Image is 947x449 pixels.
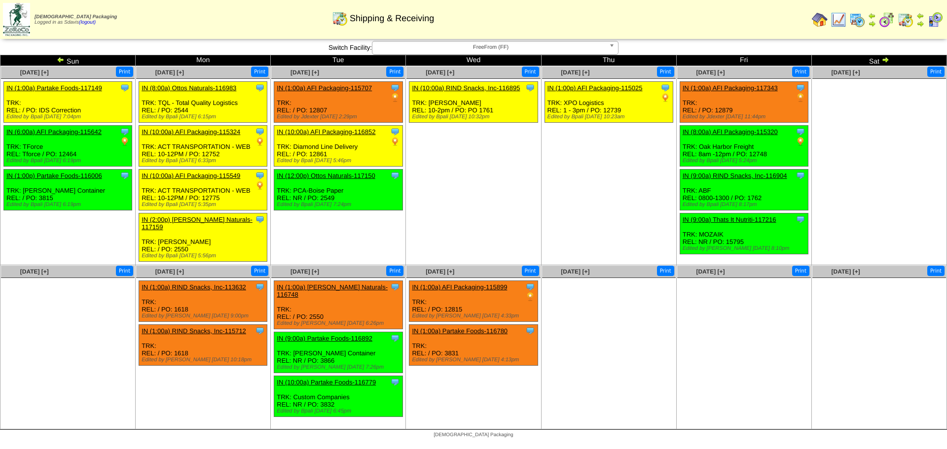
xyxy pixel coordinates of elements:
[927,67,945,77] button: Print
[680,82,808,123] div: TRK: REL: / PO: 12879
[811,55,947,66] td: Sat
[255,127,265,137] img: Tooltip
[6,114,132,120] div: Edited by Bpali [DATE] 7:04pm
[832,268,860,275] span: [DATE] [+]
[680,126,808,167] div: TRK: Oak Harbor Freight REL: 8am -12pm / PO: 12748
[142,253,267,259] div: Edited by Bpali [DATE] 5:56pm
[277,283,388,298] a: IN (1:00a) [PERSON_NAME] Naturals-116748
[390,93,400,103] img: PO
[796,214,805,224] img: Tooltip
[412,114,537,120] div: Edited by Bpali [DATE] 10:32pm
[792,67,809,77] button: Print
[20,268,49,275] a: [DATE] [+]
[541,55,676,66] td: Thu
[6,158,132,164] div: Edited by Bpali [DATE] 6:19pm
[796,171,805,180] img: Tooltip
[3,3,30,36] img: zoroco-logo-small.webp
[120,127,130,137] img: Tooltip
[255,214,265,224] img: Tooltip
[916,12,924,20] img: arrowleft.gif
[683,245,808,251] div: Edited by [PERSON_NAME] [DATE] 8:10pm
[255,180,265,190] img: PO
[136,55,271,66] td: Mon
[660,93,670,103] img: PO
[6,202,132,207] div: Edited by Bpali [DATE] 6:19pm
[525,292,535,302] img: PO
[390,282,400,292] img: Tooltip
[274,332,402,373] div: TRK: [PERSON_NAME] Container REL: NR / PO: 3866
[796,137,805,146] img: PO
[139,281,267,322] div: TRK: REL: / PO: 1618
[155,268,184,275] a: [DATE] [+]
[251,67,268,77] button: Print
[277,379,376,386] a: IN (10:00a) Partake Foods-116779
[350,13,434,24] span: Shipping & Receiving
[683,114,808,120] div: Edited by Jdexter [DATE] 11:44pm
[927,266,945,276] button: Print
[291,268,319,275] a: [DATE] [+]
[255,282,265,292] img: Tooltip
[142,216,253,231] a: IN (2:00p) [PERSON_NAME] Naturals-117159
[412,327,508,335] a: IN (1:00a) Partake Foods-116780
[426,268,454,275] span: [DATE] [+]
[657,266,674,276] button: Print
[277,84,372,92] a: IN (1:00a) AFI Packaging-115707
[277,114,402,120] div: Edited by Jdexter [DATE] 2:29pm
[696,268,725,275] a: [DATE] [+]
[525,326,535,336] img: Tooltip
[139,82,267,123] div: TRK: TQL - Total Quality Logistics REL: / PO: 2544
[120,171,130,180] img: Tooltip
[255,326,265,336] img: Tooltip
[274,170,402,210] div: TRK: PCA-Boise Paper REL: NR / PO: 2549
[683,216,776,223] a: IN (9:00a) Thats It Nutriti-117216
[142,172,240,179] a: IN (10:00a) AFI Packaging-115549
[139,126,267,167] div: TRK: ACT TRANSPORTATION - WEB REL: 10-12PM / PO: 12752
[4,82,132,123] div: TRK: REL: / PO: IDS Correction
[680,213,808,254] div: TRK: MOZAIK REL: NR / PO: 15795
[525,282,535,292] img: Tooltip
[277,202,402,207] div: Edited by Bpali [DATE] 7:24pm
[291,69,319,76] a: [DATE] [+]
[57,56,65,64] img: arrowleft.gif
[20,69,49,76] span: [DATE] [+]
[426,69,454,76] a: [DATE] [+]
[386,67,403,77] button: Print
[277,335,372,342] a: IN (9:00a) Partake Foods-116892
[683,84,778,92] a: IN (1:00a) AFI Packaging-117343
[879,12,895,28] img: calendarblend.gif
[277,320,402,326] div: Edited by [PERSON_NAME] [DATE] 6:26pm
[916,20,924,28] img: arrowright.gif
[868,12,876,20] img: arrowleft.gif
[390,137,400,146] img: PO
[116,67,133,77] button: Print
[792,266,809,276] button: Print
[277,128,375,136] a: IN (10:00a) AFI Packaging-116852
[255,171,265,180] img: Tooltip
[390,333,400,343] img: Tooltip
[274,376,402,417] div: TRK: Custom Companies REL: NR / PO: 3832
[680,170,808,210] div: TRK: ABF REL: 0800-1300 / PO: 1762
[255,137,265,146] img: PO
[547,114,673,120] div: Edited by Bpali [DATE] 10:23am
[35,14,117,20] span: [DEMOGRAPHIC_DATA] Packaging
[142,202,267,207] div: Edited by Bpali [DATE] 5:35pm
[683,158,808,164] div: Edited by Bpali [DATE] 5:24pm
[271,55,406,66] td: Tue
[139,170,267,210] div: TRK: ACT TRANSPORTATION - WEB REL: 10-12PM / PO: 12775
[390,377,400,387] img: Tooltip
[406,55,541,66] td: Wed
[561,69,589,76] a: [DATE] [+]
[142,158,267,164] div: Edited by Bpali [DATE] 6:33pm
[522,266,539,276] button: Print
[277,172,375,179] a: IN (12:00p) Ottos Naturals-117150
[142,327,246,335] a: IN (1:00a) RIND Snacks, Inc-115712
[545,82,673,123] div: TRK: XPO Logistics REL: 1 - 3pm / PO: 12739
[274,126,402,167] div: TRK: Diamond Line Delivery REL: / PO: 12861
[4,126,132,167] div: TRK: TForce REL: Tforce / PO: 12464
[898,12,913,28] img: calendarinout.gif
[561,268,589,275] a: [DATE] [+]
[139,325,267,366] div: TRK: REL: / PO: 1618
